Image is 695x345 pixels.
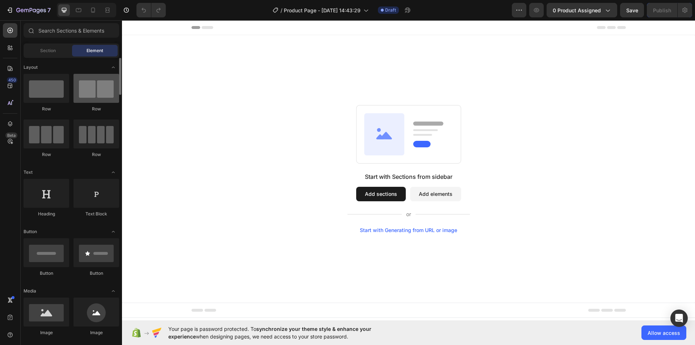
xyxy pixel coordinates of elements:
div: Row [24,106,69,112]
p: 7 [47,6,51,14]
span: Toggle open [108,226,119,237]
iframe: Design area [122,20,695,320]
div: 450 [7,77,17,83]
div: Row [73,151,119,158]
span: / [281,7,282,14]
span: Allow access [648,329,680,337]
div: Beta [5,132,17,138]
div: Row [24,151,69,158]
div: Undo/Redo [136,3,166,17]
span: Draft [385,7,396,13]
span: Toggle open [108,167,119,178]
span: Toggle open [108,62,119,73]
input: Search Sections & Elements [24,23,119,38]
span: Element [87,47,103,54]
div: Text Block [73,211,119,217]
button: Allow access [641,325,686,340]
div: Button [24,270,69,277]
span: synchronize your theme style & enhance your experience [168,326,371,340]
span: Button [24,228,37,235]
div: Image [24,329,69,336]
span: Toggle open [108,285,119,297]
button: 7 [3,3,54,17]
div: Row [73,106,119,112]
span: Section [40,47,56,54]
div: Publish [653,7,671,14]
button: Save [620,3,644,17]
span: Product Page - [DATE] 14:43:29 [284,7,361,14]
span: Media [24,288,36,294]
div: Image [73,329,119,336]
div: Heading [24,211,69,217]
span: Save [626,7,638,13]
span: 0 product assigned [553,7,601,14]
div: Open Intercom Messenger [670,310,688,327]
div: Button [73,270,119,277]
button: Add elements [288,167,339,181]
div: Start with Sections from sidebar [243,152,330,161]
button: Publish [647,3,677,17]
span: Text [24,169,33,176]
span: Your page is password protected. To when designing pages, we need access to your store password. [168,325,400,340]
span: Layout [24,64,38,71]
button: 0 product assigned [547,3,617,17]
button: Add sections [234,167,284,181]
div: Start with Generating from URL or image [238,207,335,213]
